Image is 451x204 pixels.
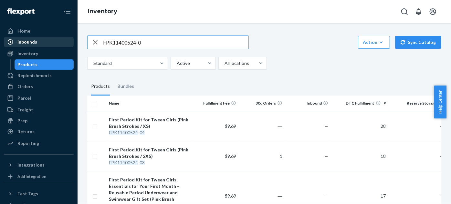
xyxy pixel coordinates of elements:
[412,5,425,18] button: Open notifications
[118,77,134,96] div: Bundles
[109,117,190,129] div: First Period Kit for Tween Girls (Pink Brush Strokes / XS)
[109,129,190,136] div: -
[4,160,74,170] button: Integrations
[17,50,38,57] div: Inventory
[17,117,27,124] div: Prep
[239,111,285,141] td: ―
[239,141,285,171] td: 1
[83,2,122,21] ol: breadcrumbs
[4,189,74,199] button: Fast Tags
[109,147,190,159] div: First Period Kit for Tween Girls (Pink Brush Strokes / 2XS)
[426,5,439,18] button: Open account menu
[324,123,328,129] span: —
[91,77,110,96] div: Products
[4,116,74,126] a: Prep
[389,96,446,111] th: Reserve Storage
[17,190,38,197] div: Fast Tags
[61,5,74,18] button: Close Navigation
[225,123,236,129] span: $9.69
[331,111,388,141] td: 28
[7,8,35,15] img: Flexport logo
[4,48,74,59] a: Inventory
[4,81,74,92] a: Orders
[4,26,74,36] a: Home
[239,96,285,111] th: 30d Orders
[4,127,74,137] a: Returns
[331,141,388,171] td: 18
[176,60,177,66] input: Active
[324,193,328,199] span: —
[285,96,331,111] th: Inbound
[17,128,35,135] div: Returns
[4,37,74,47] a: Inbounds
[17,162,45,168] div: Integrations
[88,8,117,15] a: Inventory
[109,130,138,135] em: FPK11400524
[109,160,138,165] em: FPK11400524
[363,39,385,46] div: Action
[103,36,248,49] input: Search inventory by name or sku
[225,153,236,159] span: $9.69
[4,173,74,180] a: Add Integration
[4,105,74,115] a: Freight
[4,138,74,148] a: Reporting
[17,107,33,113] div: Freight
[17,140,39,147] div: Reporting
[395,36,441,49] button: Sync Catalog
[434,86,446,118] button: Help Center
[15,59,74,70] a: Products
[225,193,236,199] span: $9.69
[193,96,239,111] th: Fulfillment Fee
[17,95,31,101] div: Parcel
[106,96,193,111] th: Name
[17,83,33,90] div: Orders
[358,36,390,49] button: Action
[17,72,52,79] div: Replenishments
[17,28,30,34] div: Home
[440,193,444,199] span: —
[17,39,37,45] div: Inbounds
[140,160,145,165] em: 03
[440,153,444,159] span: —
[398,5,411,18] button: Open Search Box
[440,123,444,129] span: —
[140,130,145,135] em: 04
[4,70,74,81] a: Replenishments
[331,96,388,111] th: DTC Fulfillment
[4,93,74,103] a: Parcel
[18,61,38,68] div: Products
[109,159,190,166] div: -
[324,153,328,159] span: —
[17,174,46,179] div: Add Integration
